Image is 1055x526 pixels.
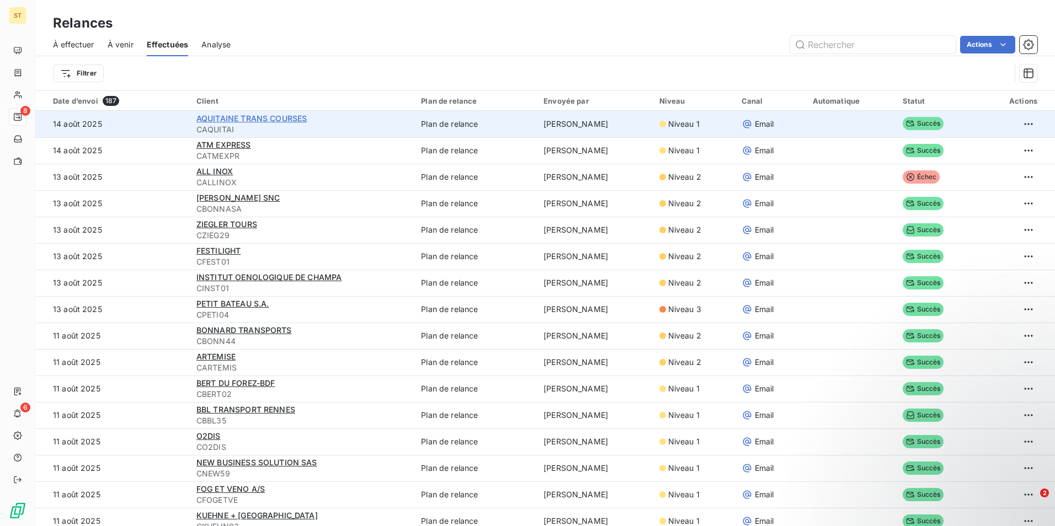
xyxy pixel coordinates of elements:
span: ATM EXPRESS [196,140,251,149]
div: ST [9,7,26,24]
span: Niveau 1 [668,436,700,447]
div: Canal [742,96,800,105]
span: À venir [108,39,134,50]
td: Plan de relance [414,243,537,270]
td: [PERSON_NAME] [537,481,653,508]
button: Actions [960,36,1015,53]
span: Email [755,489,774,500]
span: Email [755,171,774,183]
span: Email [755,304,774,315]
td: [PERSON_NAME] [537,243,653,270]
td: Plan de relance [414,270,537,296]
span: Succès [903,356,944,369]
span: Niveau 1 [668,489,700,500]
span: Niveau 3 [668,304,701,315]
span: Niveau 1 [668,119,700,130]
td: Plan de relance [414,190,537,217]
td: 13 août 2025 [35,270,190,296]
td: Plan de relance [414,217,537,243]
td: 13 août 2025 [35,296,190,323]
span: Niveau 2 [668,251,701,262]
td: 11 août 2025 [35,375,190,402]
button: Filtrer [53,65,104,82]
span: Succès [903,144,944,157]
td: [PERSON_NAME] [537,296,653,323]
span: CZIEG29 [196,230,408,241]
span: BERT DU FOREZ-BDF [196,378,275,388]
div: Envoyée par [544,96,646,105]
span: Email [755,357,774,368]
td: Plan de relance [414,349,537,375]
span: Niveau 1 [668,383,700,394]
td: 11 août 2025 [35,323,190,349]
span: Email [755,463,774,474]
span: Email [755,436,774,447]
td: [PERSON_NAME] [537,164,653,190]
span: Échec [903,170,940,184]
span: Email [755,145,774,156]
span: Email [755,224,774,235]
span: Succès [903,223,944,237]
td: [PERSON_NAME] [537,455,653,481]
span: Succès [903,382,944,395]
span: Niveau 2 [668,277,701,288]
td: Plan de relance [414,402,537,428]
td: 11 août 2025 [35,402,190,428]
td: 13 août 2025 [35,217,190,243]
div: Actions [984,96,1037,105]
span: AQUITAINE TRANS COURSES [196,114,307,123]
td: [PERSON_NAME] [537,137,653,164]
span: 187 [103,96,119,106]
span: CFOGETVE [196,495,408,506]
span: Succès [903,409,944,422]
span: Niveau 1 [668,463,700,474]
input: Rechercher [790,36,956,53]
span: Niveau 2 [668,198,701,209]
span: CBERT02 [196,389,408,400]
td: 13 août 2025 [35,164,190,190]
div: Niveau [659,96,728,105]
div: Date d’envoi [53,96,183,106]
span: Succès [903,276,944,289]
span: Niveau 2 [668,224,701,235]
span: CARTEMIS [196,362,408,373]
td: [PERSON_NAME] [537,111,653,137]
td: Plan de relance [414,375,537,402]
span: CNEW59 [196,468,408,479]
td: Plan de relance [414,428,537,455]
span: Effectuées [147,39,189,50]
td: Plan de relance [414,323,537,349]
span: CBONN44 [196,336,408,347]
span: CFEST01 [196,256,408,267]
span: Niveau 2 [668,330,701,341]
td: Plan de relance [414,111,537,137]
td: 13 août 2025 [35,190,190,217]
td: 14 août 2025 [35,137,190,164]
span: KUEHNE + [GEOGRAPHIC_DATA] [196,511,318,520]
span: Email [755,277,774,288]
span: Succès [903,250,944,263]
td: 14 août 2025 [35,111,190,137]
span: CAQUITAI [196,124,408,135]
div: Automatique [813,96,889,105]
h3: Relances [53,13,113,33]
span: FOG ET VENO A/S [196,484,265,493]
span: O2DIS [196,431,221,441]
span: Email [755,198,774,209]
span: [PERSON_NAME] SNC [196,193,280,202]
td: [PERSON_NAME] [537,349,653,375]
span: À effectuer [53,39,94,50]
span: Succès [903,303,944,316]
td: [PERSON_NAME] [537,270,653,296]
span: BONNARD TRANSPORTS [196,325,292,335]
a: 8 [9,108,26,126]
span: PETIT BATEAU S.A. [196,299,269,308]
span: FESTILIGHT [196,246,241,255]
div: Plan de relance [421,96,530,105]
span: Succès [903,117,944,130]
iframe: Intercom live chat [1017,489,1044,515]
span: Niveau 1 [668,145,700,156]
span: INSTITUT OENOLOGIQUE DE CHAMPA [196,272,342,282]
span: ZIEGLER TOURS [196,219,257,229]
span: CO2DIS [196,442,408,453]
